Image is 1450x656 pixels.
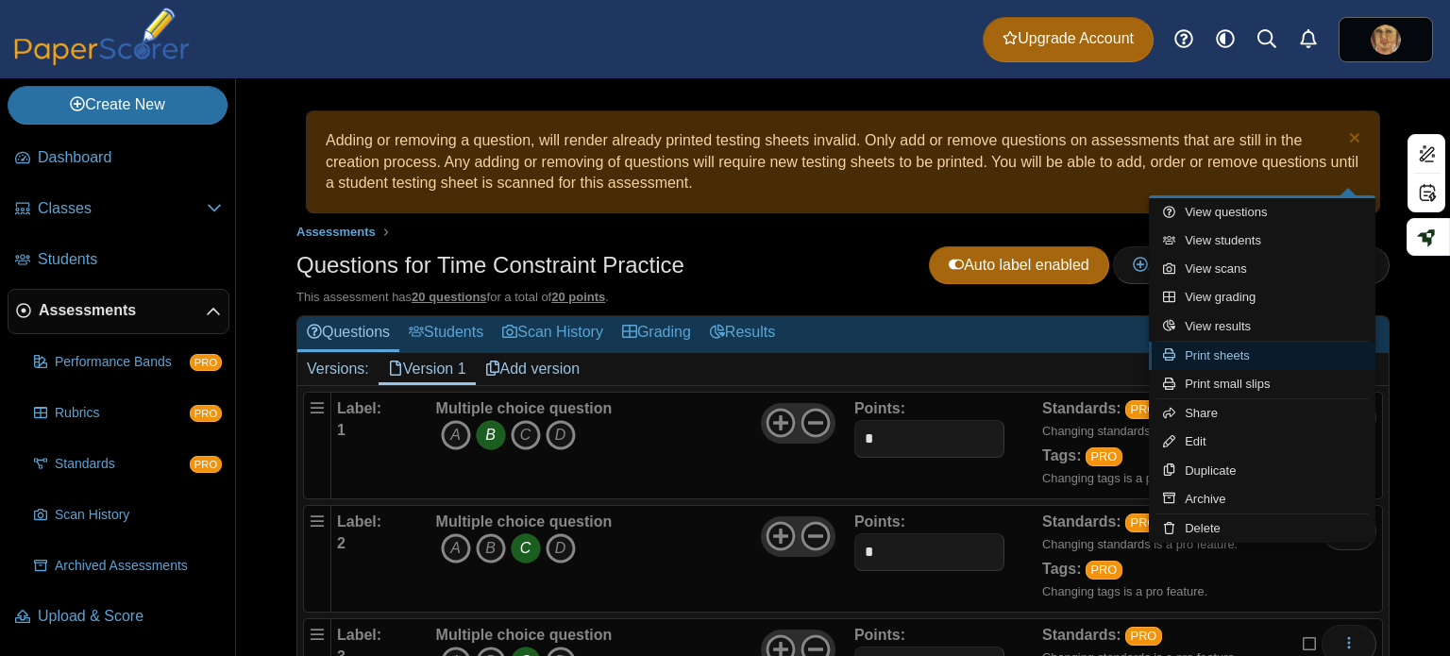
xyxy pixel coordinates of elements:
b: Label: [337,513,381,530]
span: Assessments [39,300,206,321]
a: Rubrics PRO [26,391,229,436]
u: 20 questions [412,290,486,304]
a: Delete [1149,514,1375,543]
a: Dismiss notice [1344,130,1360,150]
a: View scans [1149,255,1375,283]
img: PaperScorer [8,8,196,65]
a: PRO [1086,561,1122,580]
a: PaperScorer [8,52,196,68]
b: Points: [854,627,905,643]
a: Scan History [26,493,229,538]
i: A [441,420,471,450]
small: Changing standards is a pro feature. [1042,424,1238,438]
span: PRO [190,456,222,473]
small: Changing tags is a pro feature. [1042,471,1207,485]
a: Upload & Score [8,595,229,640]
span: Dashboard [38,147,222,168]
b: Tags: [1042,447,1081,463]
span: Classes [38,198,207,219]
a: PRO [1125,513,1162,532]
b: 2 [337,535,346,551]
a: Edit [1149,428,1375,456]
a: Assessments [8,289,229,334]
small: Changing tags is a pro feature. [1042,584,1207,598]
i: A [441,533,471,563]
a: Upgrade Account [983,17,1154,62]
div: Drag handle [303,392,331,499]
a: Add version [476,353,590,385]
span: Auto label enabled [949,257,1089,273]
i: D [546,420,576,450]
a: PRO [1125,627,1162,646]
img: ps.AhgmnTCHGUIz4gos [1371,25,1401,55]
i: B [476,533,506,563]
a: Students [8,238,229,283]
b: Label: [337,400,381,416]
a: View results [1149,312,1375,341]
a: View questions [1149,198,1375,227]
span: PRO [190,354,222,371]
a: Create New [8,86,228,124]
a: View grading [1149,283,1375,311]
b: Points: [854,400,905,416]
a: ps.AhgmnTCHGUIz4gos [1339,17,1433,62]
h1: Questions for Time Constraint Practice [296,249,684,281]
div: Drag handle [303,505,331,613]
span: Upgrade Account [1003,28,1134,49]
i: D [546,533,576,563]
i: C [511,420,541,450]
a: Students [399,316,493,351]
div: This assessment has for a total of . [296,289,1390,306]
a: Dashboard [8,136,229,181]
b: Tags: [1042,561,1081,577]
b: Standards: [1042,400,1121,416]
a: View students [1149,227,1375,255]
a: Archived Assessments [26,544,229,589]
span: Scan History [55,506,222,525]
b: Label: [337,627,381,643]
u: 20 points [551,290,605,304]
span: Add a question [1133,257,1249,273]
a: Archive [1149,485,1375,513]
b: 1 [337,422,346,438]
div: Versions: [297,353,379,385]
a: Classes [8,187,229,232]
a: Print small slips [1149,370,1375,398]
a: Add a question [1113,246,1269,284]
span: Students [38,249,222,270]
a: Questions [297,316,399,351]
a: Scan History [493,316,613,351]
span: Rubrics [55,404,190,423]
b: Multiple choice question [436,400,613,416]
b: Standards: [1042,627,1121,643]
span: Assessments [296,225,376,239]
b: Multiple choice question [436,627,613,643]
a: Print sheets [1149,342,1375,370]
a: Standards PRO [26,442,229,487]
a: Grading [613,316,700,351]
span: Archived Assessments [55,557,222,576]
a: Share [1149,399,1375,428]
a: PRO [1086,447,1122,466]
span: Performance Bands [55,353,190,372]
a: Assessments [292,221,380,244]
span: Upload & Score [38,606,222,627]
a: Performance Bands PRO [26,340,229,385]
a: Version 1 [379,353,476,385]
span: PRO [190,405,222,422]
a: Duplicate [1149,457,1375,485]
b: Standards: [1042,513,1121,530]
span: Standards [55,455,190,474]
a: Results [700,316,784,351]
a: PRO [1125,400,1162,419]
div: Adding or removing a question, will render already printed testing sheets invalid. Only add or re... [316,121,1370,203]
b: Points: [854,513,905,530]
i: C [511,533,541,563]
b: Multiple choice question [436,513,613,530]
span: Fart Face [1371,25,1401,55]
small: Changing standards is a pro feature. [1042,537,1238,551]
a: Alerts [1288,19,1329,60]
i: B [476,420,506,450]
a: Auto label enabled [929,246,1109,284]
